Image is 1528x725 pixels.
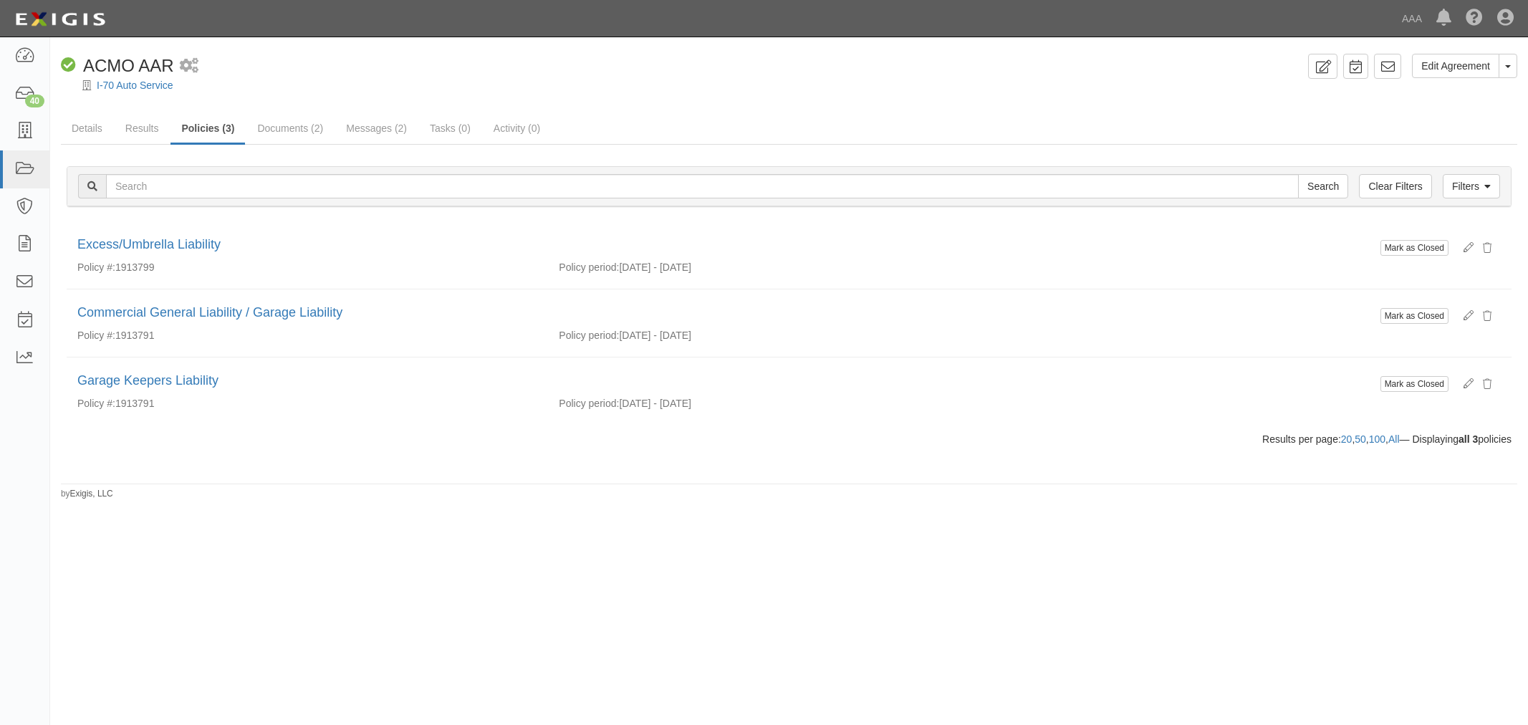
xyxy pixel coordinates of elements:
a: Results [115,114,170,143]
p: Policy period: [559,396,619,410]
p: Policy #: [77,396,115,410]
a: Edit policy [1453,240,1474,254]
div: 1913799 [67,260,548,274]
button: Delete Policy [1474,236,1501,260]
div: Results per page: , , , — Displaying policies [56,432,1522,446]
a: Commercial General Liability / Garage Liability [77,305,342,320]
a: Documents (2) [246,114,334,143]
img: logo-5460c22ac91f19d4615b14bd174203de0afe785f0fc80cf4dbbc73dc1793850b.png [11,6,110,32]
a: AAA [1395,4,1429,33]
a: Garage Keepers Liability [77,373,218,388]
a: Edit policy [1453,376,1474,390]
a: Tasks (0) [419,114,481,143]
div: 1913791 [67,396,548,410]
button: Mark as Closed [1380,376,1448,392]
button: Mark as Closed [1380,308,1448,324]
a: Edit policy [1453,308,1474,322]
p: Policy #: [77,328,115,342]
button: Delete Policy [1474,372,1501,396]
a: Policies (3) [170,114,245,145]
a: Filters [1443,174,1500,198]
i: Compliant [61,58,76,73]
button: Delete Policy [1474,304,1501,328]
i: Help Center - Complianz [1466,10,1483,27]
a: 100 [1369,433,1385,445]
a: I-70 Auto Service [97,80,173,91]
input: Search [106,174,1299,198]
a: Exigis, LLC [70,489,113,499]
a: All [1388,433,1400,445]
i: 1 scheduled workflow [180,59,198,74]
div: 1913791 [67,328,548,342]
a: Activity (0) [483,114,551,143]
p: Policy #: [77,260,115,274]
span: ACMO AAR [83,56,174,75]
div: [DATE] - [DATE] [548,260,1512,274]
div: ACMO AAR [61,54,174,78]
small: by [61,488,113,500]
a: Messages (2) [335,114,418,143]
button: Mark as Closed [1380,240,1448,256]
div: [DATE] - [DATE] [548,396,1512,410]
div: [DATE] - [DATE] [548,328,1512,342]
a: Edit Agreement [1412,54,1499,78]
p: Policy period: [559,328,619,342]
a: Details [61,114,113,143]
a: 20 [1341,433,1352,445]
p: Policy period: [559,260,619,274]
div: 40 [25,95,44,107]
a: Excess/Umbrella Liability [77,237,221,251]
input: Search [1298,174,1348,198]
a: Clear Filters [1359,174,1431,198]
b: all 3 [1459,433,1478,445]
a: 50 [1355,433,1366,445]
